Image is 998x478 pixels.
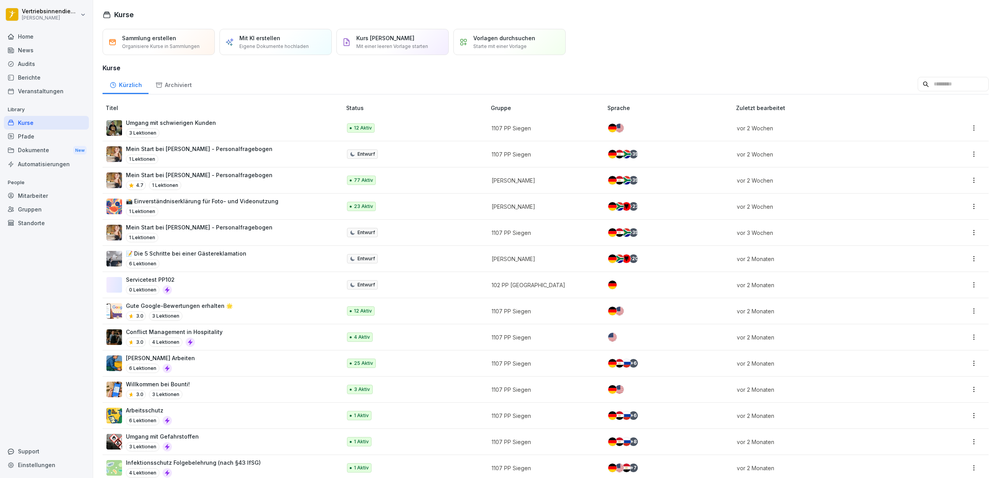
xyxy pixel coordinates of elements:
[608,464,617,472] img: de.svg
[622,464,631,472] img: eg.svg
[4,157,89,171] a: Automatisierungen
[492,386,595,394] p: 1107 PP Siegen
[615,150,624,158] img: eg.svg
[622,359,631,368] img: ru.svg
[737,438,915,446] p: vor 2 Monaten
[239,43,309,50] p: Eigene Dokumente hochladen
[608,437,617,446] img: de.svg
[737,124,915,132] p: vor 2 Wochen
[4,216,89,230] a: Standorte
[608,281,617,289] img: de.svg
[608,385,617,394] img: de.svg
[22,15,79,21] p: [PERSON_NAME]
[737,386,915,394] p: vor 2 Monaten
[4,444,89,458] div: Support
[106,225,122,240] img: aaay8cu0h1hwaqqp9269xjan.png
[103,63,989,73] h3: Kurse
[149,338,182,347] p: 4 Lektionen
[4,116,89,130] a: Kurse
[114,9,134,20] h1: Kurse
[622,254,631,263] img: al.svg
[4,30,89,43] div: Home
[136,391,143,398] p: 3.0
[126,328,223,336] p: Conflict Management in Hospitality
[22,8,79,15] p: Vertriebsinnendienst
[615,307,624,315] img: us.svg
[354,386,370,393] p: 3 Aktiv
[126,197,278,205] p: 📸 Einverständniserklärung für Foto- und Videonutzung
[4,143,89,158] a: DokumenteNew
[346,104,488,112] p: Status
[622,228,631,237] img: za.svg
[354,464,369,471] p: 1 Aktiv
[354,334,370,341] p: 4 Aktiv
[126,285,159,295] p: 0 Lektionen
[126,155,158,164] p: 1 Lektionen
[4,458,89,472] a: Einstellungen
[4,143,89,158] div: Dokumente
[354,412,369,419] p: 1 Aktiv
[126,259,159,268] p: 6 Lektionen
[492,359,595,368] p: 1107 PP Siegen
[737,150,915,158] p: vor 2 Wochen
[608,228,617,237] img: de.svg
[357,151,375,158] p: Entwurf
[136,313,143,320] p: 3.0
[122,43,200,50] p: Organisiere Kurse in Sammlungen
[126,171,273,179] p: Mein Start bei [PERSON_NAME] - Personalfragebogen
[615,385,624,394] img: us.svg
[126,128,159,138] p: 3 Lektionen
[4,176,89,189] p: People
[608,333,617,341] img: us.svg
[354,177,373,184] p: 77 Aktiv
[492,438,595,446] p: 1107 PP Siegen
[239,34,280,42] p: Mit KI erstellen
[737,229,915,237] p: vor 3 Wochen
[149,390,182,399] p: 3 Lektionen
[629,437,638,446] div: + 8
[615,411,624,420] img: eg.svg
[737,412,915,420] p: vor 2 Monaten
[106,460,122,476] img: tgff07aey9ahi6f4hltuk21p.png
[4,103,89,116] p: Library
[629,176,638,185] div: + 39
[737,307,915,315] p: vor 2 Monaten
[126,207,158,216] p: 1 Lektionen
[103,74,149,94] div: Kürzlich
[629,150,638,158] div: + 39
[106,146,122,162] img: aaay8cu0h1hwaqqp9269xjan.png
[492,203,595,211] p: [PERSON_NAME]
[615,437,624,446] img: eg.svg
[126,223,273,231] p: Mein Start bei [PERSON_NAME] - Personalfragebogen
[4,189,89,203] div: Mitarbeiter
[357,255,375,262] p: Entwurf
[629,228,638,237] div: + 39
[126,249,246,258] p: 📝 Die 5 Schritte bei einer Gästereklamation
[629,202,638,211] div: + 23
[126,233,158,242] p: 1 Lektionen
[126,364,159,373] p: 6 Lektionen
[615,228,624,237] img: eg.svg
[629,359,638,368] div: + 6
[737,255,915,263] p: vor 2 Monaten
[357,281,375,288] p: Entwurf
[473,43,527,50] p: Starte mit einer Vorlage
[354,203,373,210] p: 23 Aktiv
[607,104,733,112] p: Sprache
[737,203,915,211] p: vor 2 Wochen
[106,408,122,423] img: bgsrfyvhdm6180ponve2jajk.png
[356,43,428,50] p: Mit einer leeren Vorlage starten
[354,307,372,315] p: 12 Aktiv
[492,333,595,341] p: 1107 PP Siegen
[622,150,631,158] img: za.svg
[4,130,89,143] div: Pfade
[608,124,617,132] img: de.svg
[4,57,89,71] a: Audits
[608,202,617,211] img: de.svg
[357,229,375,236] p: Entwurf
[736,104,924,112] p: Zuletzt bearbeitet
[136,182,143,189] p: 4.7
